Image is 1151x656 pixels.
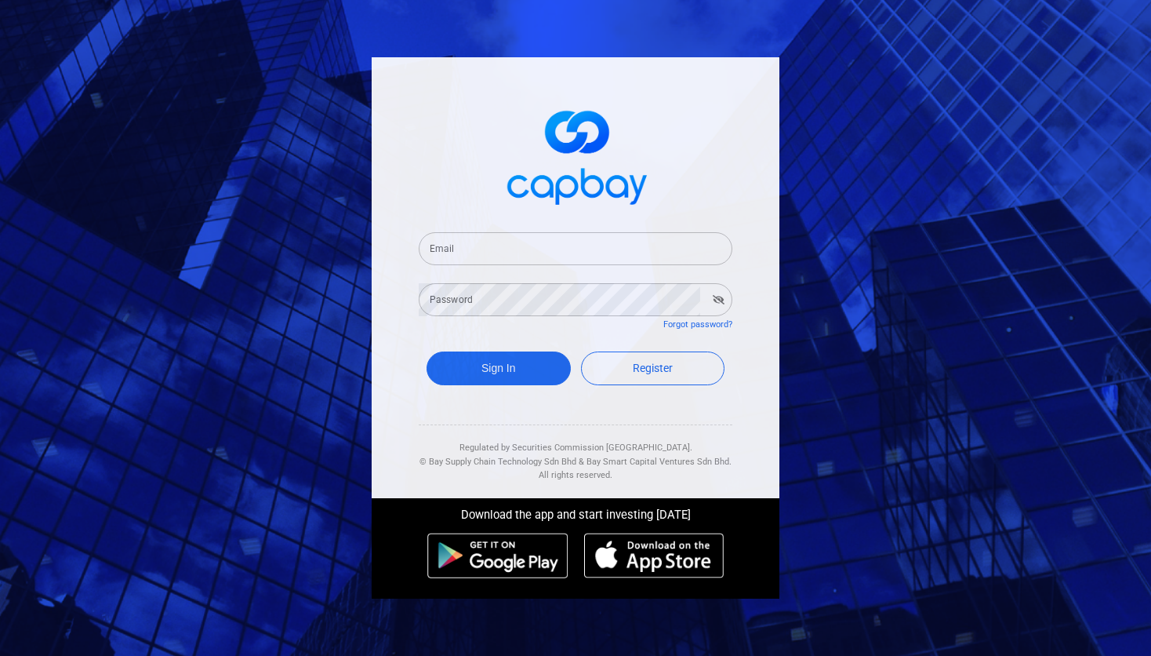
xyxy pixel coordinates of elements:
button: Sign In [427,352,571,385]
a: Register [581,352,725,385]
img: ios [584,533,724,578]
img: logo [497,97,654,213]
span: Bay Smart Capital Ventures Sdn Bhd. [586,457,732,467]
a: Forgot password? [663,319,732,330]
span: © Bay Supply Chain Technology Sdn Bhd [419,457,576,467]
span: Register [633,362,673,374]
div: Regulated by Securities Commission [GEOGRAPHIC_DATA]. & All rights reserved. [419,425,732,483]
div: Download the app and start investing [DATE] [360,498,791,525]
img: android [427,533,568,578]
